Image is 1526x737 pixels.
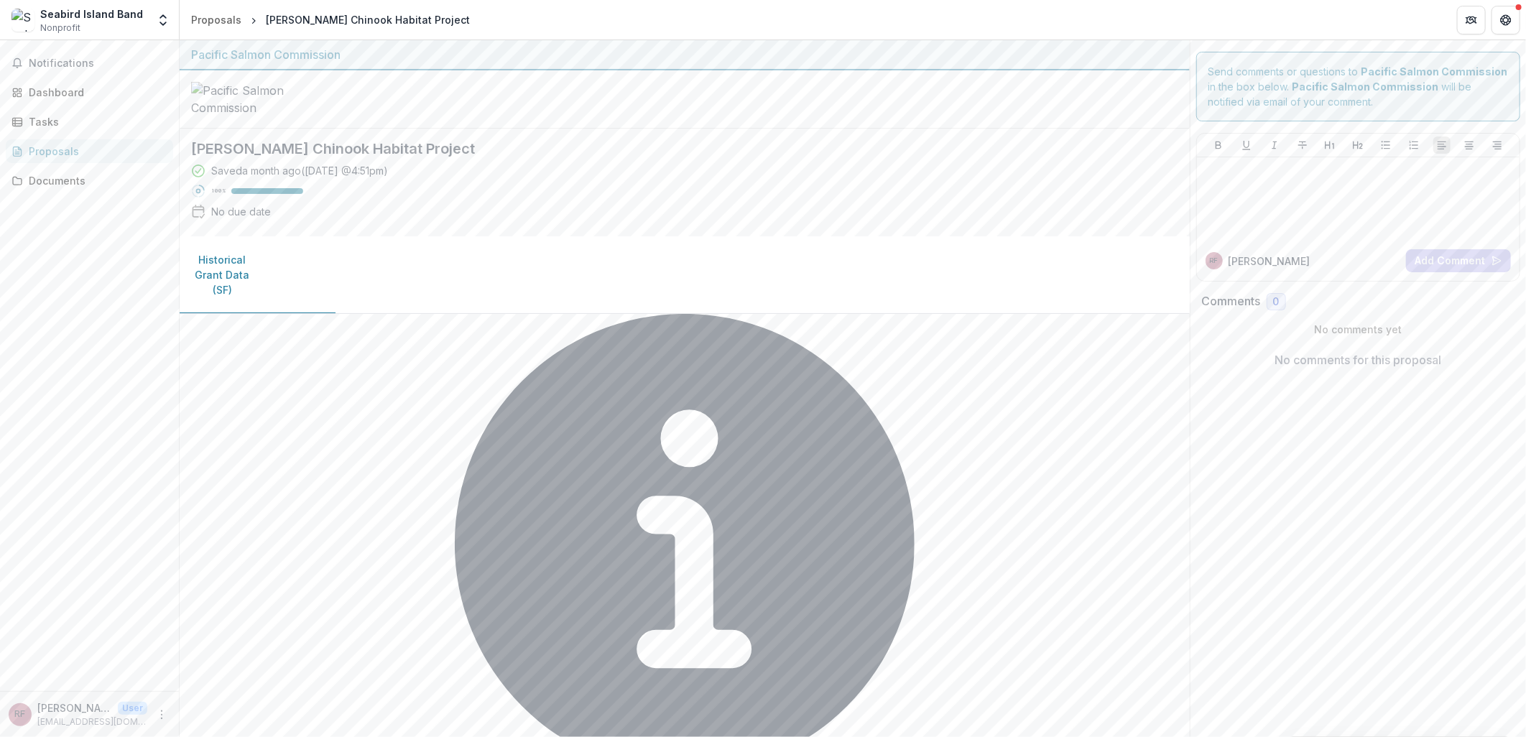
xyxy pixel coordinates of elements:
[29,85,162,100] div: Dashboard
[6,80,173,104] a: Dashboard
[1202,322,1515,337] p: No comments yet
[29,173,162,188] div: Documents
[266,12,470,27] div: [PERSON_NAME] Chinook Habitat Project
[11,9,34,32] img: Seabird Island Band
[1266,136,1283,154] button: Italicize
[1361,65,1508,78] strong: Pacific Salmon Commission
[1293,80,1439,93] strong: Pacific Salmon Commission
[185,9,476,30] nav: breadcrumb
[1349,136,1367,154] button: Heading 2
[153,706,170,723] button: More
[1377,136,1395,154] button: Bullet List
[1210,257,1219,264] div: Rowan Forseth
[191,46,1178,63] div: Pacific Salmon Commission
[15,710,26,719] div: Rowan Forseth
[1433,136,1451,154] button: Align Left
[1196,52,1521,121] div: Send comments or questions to in the box below. will be notified via email of your comment.
[1275,351,1441,368] p: No comments for this proposal
[191,82,335,116] img: Pacific Salmon Commission
[29,57,167,70] span: Notifications
[6,110,173,134] a: Tasks
[1294,136,1311,154] button: Strike
[1229,254,1310,269] p: [PERSON_NAME]
[37,700,112,715] p: [PERSON_NAME]
[1489,136,1506,154] button: Align Right
[191,252,254,297] p: Historical Grant Data (SF)
[211,186,226,196] p: 100 %
[211,163,388,178] div: Saved a month ago ( [DATE] @ 4:51pm )
[29,114,162,129] div: Tasks
[1405,136,1423,154] button: Ordered List
[1492,6,1520,34] button: Get Help
[6,169,173,193] a: Documents
[1406,249,1511,272] button: Add Comment
[29,144,162,159] div: Proposals
[1202,295,1261,308] h2: Comments
[1210,136,1227,154] button: Bold
[1238,136,1255,154] button: Underline
[1457,6,1486,34] button: Partners
[37,715,147,728] p: [EMAIL_ADDRESS][DOMAIN_NAME]
[1461,136,1478,154] button: Align Center
[191,140,1155,157] h2: [PERSON_NAME] Chinook Habitat Project
[185,9,247,30] a: Proposals
[6,52,173,75] button: Notifications
[40,22,80,34] span: Nonprofit
[6,139,173,163] a: Proposals
[153,6,173,34] button: Open entity switcher
[1273,296,1280,308] span: 0
[40,6,143,22] div: Seabird Island Band
[191,12,241,27] div: Proposals
[1321,136,1338,154] button: Heading 1
[211,204,271,219] div: No due date
[118,702,147,715] p: User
